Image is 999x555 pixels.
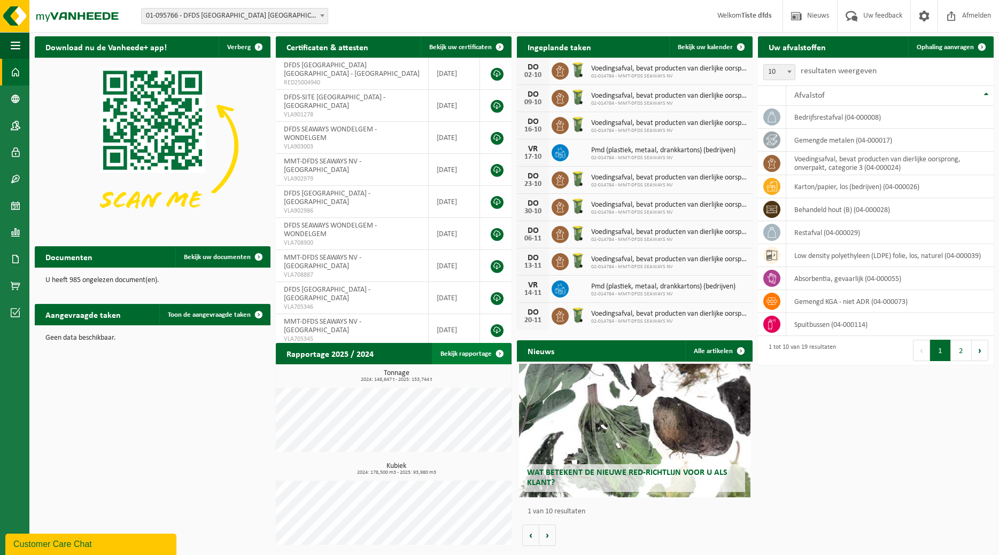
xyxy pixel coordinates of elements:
h3: Tonnage [281,370,512,382]
span: MMT-DFDS SEAWAYS NV - [GEOGRAPHIC_DATA] [284,158,361,174]
td: [DATE] [429,314,480,346]
td: [DATE] [429,250,480,282]
span: VLA902979 [284,175,420,183]
img: WB-0140-HPE-GN-51 [569,197,587,215]
p: 1 van 10 resultaten [528,508,747,515]
div: DO [522,254,544,262]
td: restafval (04-000029) [786,221,994,244]
span: 02-014784 - MMT-DFDS SEAWAYS NV [591,209,747,216]
td: [DATE] [429,58,480,90]
span: Afvalstof [794,91,825,100]
a: Bekijk uw kalender [669,36,752,58]
h2: Aangevraagde taken [35,304,131,325]
div: 13-11 [522,262,544,270]
div: 30-10 [522,208,544,215]
td: [DATE] [429,186,480,218]
a: Toon de aangevraagde taken [159,304,269,325]
span: DFDS [GEOGRAPHIC_DATA] - [GEOGRAPHIC_DATA] [284,190,370,206]
span: 10 [763,64,795,80]
span: Pmd (plastiek, metaal, drankkartons) (bedrijven) [591,283,735,291]
a: Wat betekent de nieuwe RED-richtlijn voor u als klant? [519,364,750,497]
span: DFDS [GEOGRAPHIC_DATA] - [GEOGRAPHIC_DATA] [284,286,370,302]
td: gemengd KGA - niet ADR (04-000073) [786,290,994,313]
div: 17-10 [522,153,544,161]
span: RED25004940 [284,79,420,87]
h2: Certificaten & attesten [276,36,379,57]
td: behandeld hout (B) (04-000028) [786,198,994,221]
span: 02-014784 - MMT-DFDS SEAWAYS NV [591,182,747,189]
a: Bekijk rapportage [432,343,510,364]
a: Alle artikelen [685,340,752,362]
span: 01-095766 - DFDS BELGIUM NV - GENT [141,8,328,24]
h2: Download nu de Vanheede+ app! [35,36,177,57]
span: DFDS [GEOGRAPHIC_DATA] [GEOGRAPHIC_DATA] - [GEOGRAPHIC_DATA] [284,61,420,78]
div: VR [522,281,544,290]
img: WB-0140-HPE-GN-51 [569,306,587,324]
img: WB-0140-HPE-GN-51 [569,115,587,134]
a: Bekijk uw documenten [175,246,269,268]
td: bedrijfsrestafval (04-000008) [786,106,994,129]
strong: Tiste dfds [741,12,772,20]
span: DFDS SEAWAYS WONDELGEM - WONDELGEM [284,222,377,238]
div: DO [522,118,544,126]
span: 02-014784 - MMT-DFDS SEAWAYS NV [591,128,747,134]
img: WB-0140-HPE-GN-51 [569,61,587,79]
td: absorbentia, gevaarlijk (04-000055) [786,267,994,290]
span: Bekijk uw certificaten [429,44,492,51]
span: VLA903003 [284,143,420,151]
td: spuitbussen (04-000114) [786,313,994,336]
td: [DATE] [429,122,480,154]
span: VLA901278 [284,111,420,119]
span: VLA902986 [284,207,420,215]
button: Next [972,340,988,361]
span: DFDS SEAWAYS WONDELGEM - WONDELGEM [284,126,377,142]
span: Pmd (plastiek, metaal, drankkartons) (bedrijven) [591,146,735,155]
span: 02-014784 - MMT-DFDS SEAWAYS NV [591,237,747,243]
img: WB-0140-HPE-GN-51 [569,224,587,243]
button: 1 [930,340,951,361]
h2: Uw afvalstoffen [758,36,837,57]
span: Voedingsafval, bevat producten van dierlijke oorsprong, onverpakt, categorie 3 [591,174,747,182]
span: Voedingsafval, bevat producten van dierlijke oorsprong, onverpakt, categorie 3 [591,201,747,209]
span: VLA705345 [284,335,420,343]
div: DO [522,199,544,208]
span: DFDS-SITE [GEOGRAPHIC_DATA] - [GEOGRAPHIC_DATA] [284,93,385,110]
img: WB-0140-HPE-GN-51 [569,252,587,270]
div: DO [522,90,544,99]
span: 10 [764,65,795,80]
span: Voedingsafval, bevat producten van dierlijke oorsprong, onverpakt, categorie 3 [591,65,747,73]
div: DO [522,63,544,72]
button: Verberg [219,36,269,58]
td: gemengde metalen (04-000017) [786,129,994,152]
span: 02-014784 - MMT-DFDS SEAWAYS NV [591,100,747,107]
span: Voedingsafval, bevat producten van dierlijke oorsprong, onverpakt, categorie 3 [591,255,747,264]
div: 14-11 [522,290,544,297]
td: [DATE] [429,90,480,122]
h2: Nieuws [517,340,565,361]
img: WB-0140-HPE-GN-51 [569,170,587,188]
span: 2024: 148,647 t - 2025: 153,744 t [281,377,512,382]
div: 02-10 [522,72,544,79]
div: 23-10 [522,181,544,188]
span: MMT-DFDS SEAWAYS NV - [GEOGRAPHIC_DATA] [284,318,361,334]
td: low density polyethyleen (LDPE) folie, los, naturel (04-000039) [786,244,994,267]
span: 02-014784 - MMT-DFDS SEAWAYS NV [591,291,735,298]
td: [DATE] [429,154,480,186]
span: Verberg [227,44,251,51]
button: 2 [951,340,972,361]
label: resultaten weergeven [801,67,877,75]
span: MMT-DFDS SEAWAYS NV - [GEOGRAPHIC_DATA] [284,254,361,270]
div: 16-10 [522,126,544,134]
div: DO [522,308,544,317]
div: 06-11 [522,235,544,243]
span: 2024: 178,500 m3 - 2025: 93,980 m3 [281,470,512,475]
span: 02-014784 - MMT-DFDS SEAWAYS NV [591,73,747,80]
span: VLA708900 [284,239,420,247]
span: 02-014784 - MMT-DFDS SEAWAYS NV [591,318,747,325]
div: 09-10 [522,99,544,106]
h3: Kubiek [281,463,512,475]
div: 20-11 [522,317,544,324]
div: 1 tot 10 van 19 resultaten [763,339,836,362]
span: Voedingsafval, bevat producten van dierlijke oorsprong, onverpakt, categorie 3 [591,310,747,318]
